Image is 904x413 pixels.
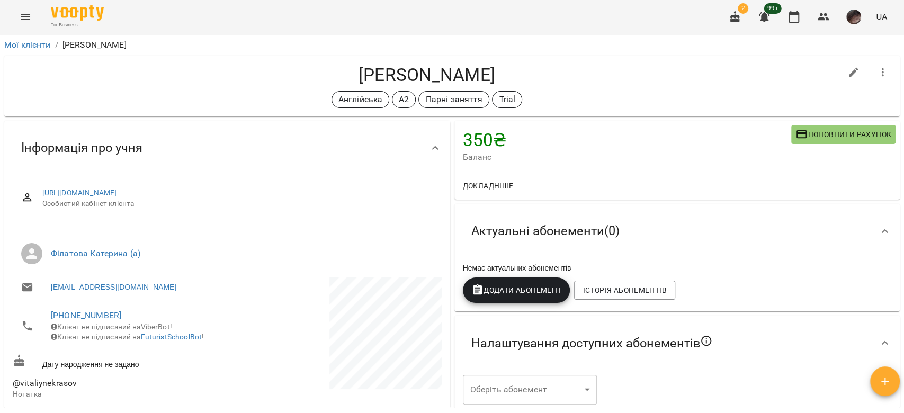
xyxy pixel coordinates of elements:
nav: breadcrumb [4,39,900,51]
div: Парні заняття [418,91,489,108]
span: Актуальні абонементи ( 0 ) [471,223,620,239]
button: Menu [13,4,38,30]
button: Історія абонементів [574,281,675,300]
span: 2 [738,3,748,14]
a: FuturistSchoolBot [141,333,202,341]
span: Докладніше [463,179,514,192]
div: Інформація про учня [4,121,450,175]
p: Англійська [338,93,382,106]
span: Клієнт не підписаний на ViberBot! [51,322,172,331]
a: Філатова Катерина (а) [51,248,140,258]
a: Мої клієнти [4,40,51,50]
div: А2 [392,91,416,108]
div: ​ [463,375,597,405]
span: Історія абонементів [583,284,666,297]
span: For Business [51,22,104,29]
div: Англійська [332,91,389,108]
button: Поповнити рахунок [791,125,896,144]
div: Налаштування доступних абонементів [454,316,900,371]
button: Докладніше [459,176,518,195]
span: 99+ [764,3,782,14]
li: / [55,39,58,51]
span: Баланс [463,151,791,164]
a: [EMAIL_ADDRESS][DOMAIN_NAME] [51,282,176,292]
span: Особистий кабінет клієнта [42,199,433,209]
p: [PERSON_NAME] [62,39,127,51]
span: Додати Абонемент [471,284,562,297]
a: [PHONE_NUMBER] [51,310,121,320]
img: 297f12a5ee7ab206987b53a38ee76f7e.jpg [846,10,861,24]
div: Дату народження не задано [11,352,227,372]
div: Немає актуальних абонементів [461,261,894,275]
div: Актуальні абонементи(0) [454,204,900,258]
h4: 350 ₴ [463,129,791,151]
p: А2 [399,93,409,106]
img: Voopty Logo [51,5,104,21]
span: @vitaliynekrasov [13,378,77,388]
span: Поповнити рахунок [795,128,891,141]
button: Додати Абонемент [463,277,570,303]
h4: [PERSON_NAME] [13,64,841,86]
span: UA [876,11,887,22]
span: Інформація про учня [21,140,142,156]
span: Клієнт не підписаний на ! [51,333,204,341]
button: UA [872,7,891,26]
a: [URL][DOMAIN_NAME] [42,188,117,197]
svg: Якщо не обрано жодного, клієнт зможе побачити всі публічні абонементи [700,335,713,347]
p: Нотатка [13,389,225,400]
p: Парні заняття [425,93,482,106]
div: Trial [492,91,522,108]
span: Налаштування доступних абонементів [471,335,713,352]
p: Trial [499,93,515,106]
